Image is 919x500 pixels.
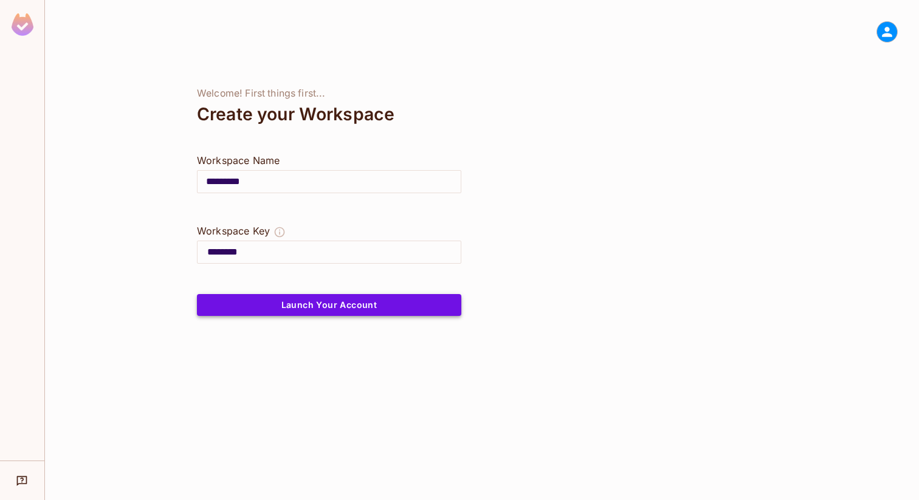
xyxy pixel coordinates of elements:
[9,468,36,493] div: Help & Updates
[197,87,461,100] div: Welcome! First things first...
[197,153,461,168] div: Workspace Name
[197,100,461,129] div: Create your Workspace
[274,224,286,241] button: The Workspace Key is unique, and serves as the identifier of your workspace.
[12,13,33,36] img: SReyMgAAAABJRU5ErkJggg==
[197,294,461,316] button: Launch Your Account
[197,224,270,238] div: Workspace Key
